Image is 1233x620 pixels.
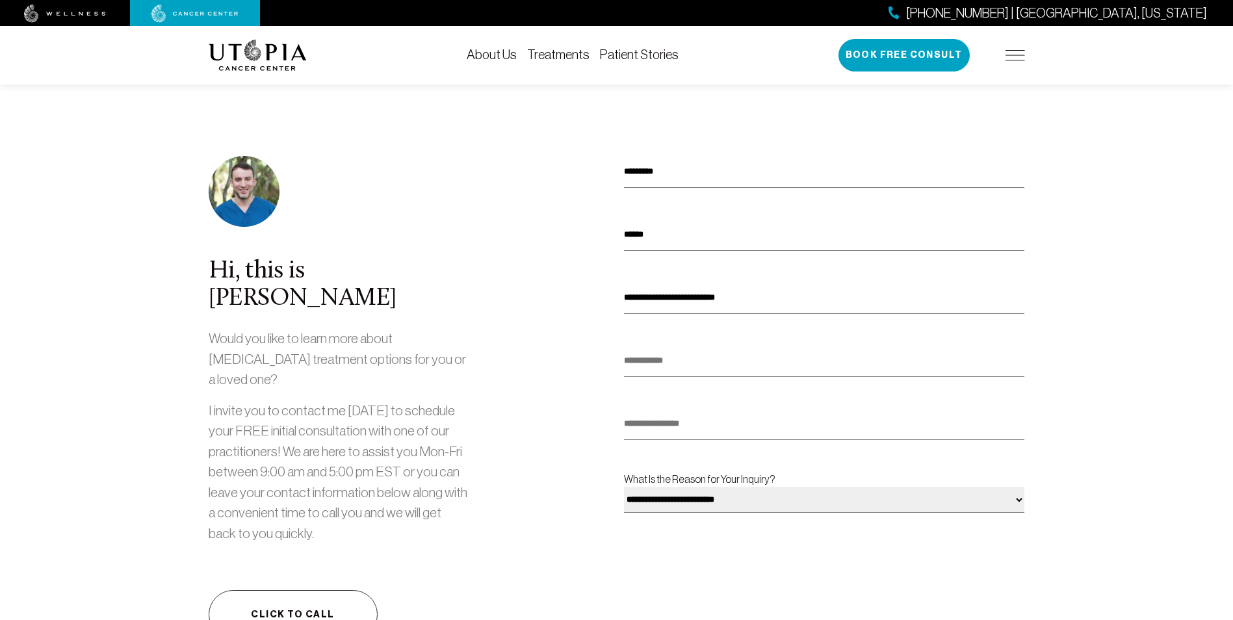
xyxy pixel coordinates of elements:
a: Treatments [527,47,590,62]
p: I invite you to contact me [DATE] to schedule your FREE initial consultation with one of our prac... [209,400,471,544]
span: [PHONE_NUMBER] | [GEOGRAPHIC_DATA], [US_STATE] [906,4,1207,23]
img: photo [209,156,279,227]
img: logo [209,40,307,71]
label: What Is the Reason for Your Inquiry? [624,471,1024,534]
a: Patient Stories [600,47,679,62]
button: Book Free Consult [838,39,970,71]
select: What Is the Reason for Your Inquiry? [624,487,1024,513]
div: Hi, this is [PERSON_NAME] [209,258,471,313]
p: Would you like to learn more about [MEDICAL_DATA] treatment options for you or a loved one? [209,328,471,390]
img: icon-hamburger [1006,50,1025,60]
img: wellness [24,5,106,23]
img: cancer center [151,5,239,23]
iframe: Widget containing checkbox for hCaptcha security challenge [624,544,820,593]
a: About Us [467,47,517,62]
a: [PHONE_NUMBER] | [GEOGRAPHIC_DATA], [US_STATE] [889,4,1207,23]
